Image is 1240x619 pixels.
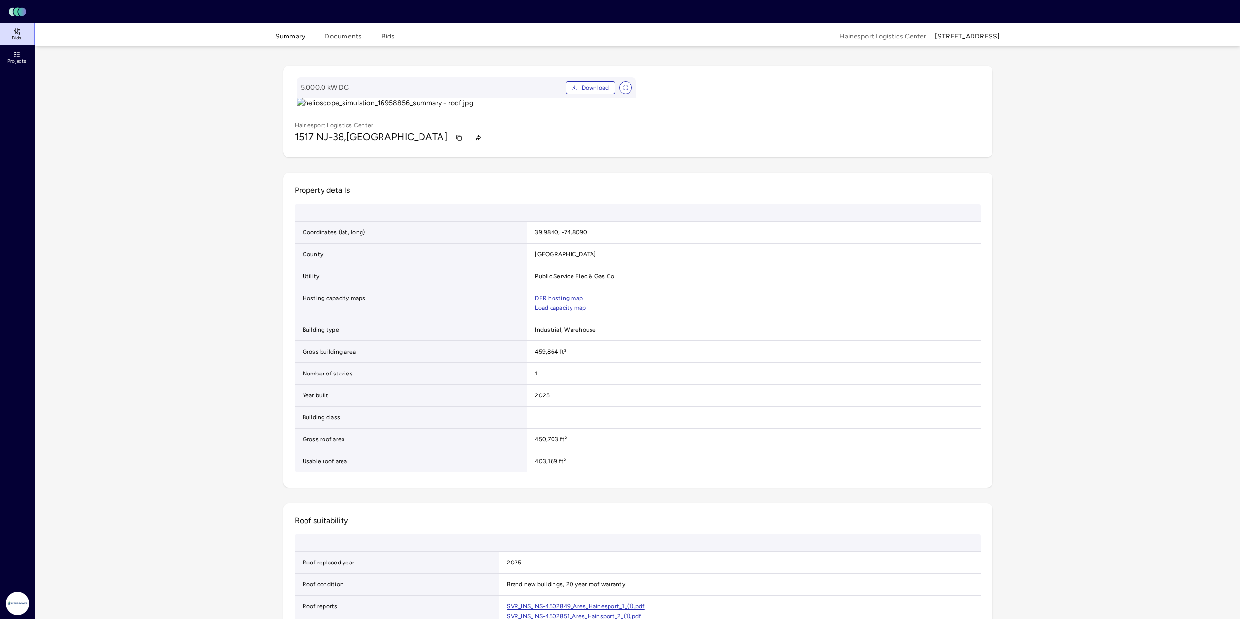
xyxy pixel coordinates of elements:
[12,35,21,41] span: Bids
[295,363,528,385] td: Number of stories
[7,58,26,64] span: Projects
[507,603,644,610] a: SVR_INS_INS-4502849_Ares_Hainesport_1_(1).pdf
[527,222,980,244] td: 39.9840, -74.8090
[527,265,980,287] td: Public Service Elec & Gas Co
[535,303,586,313] a: Load capacity map
[527,341,980,363] td: 459,864 ft²
[295,574,499,596] td: Roof condition
[839,31,927,42] span: Hainesport Logistics Center
[619,81,632,94] button: View full size image
[295,185,981,196] h2: Property details
[275,25,395,46] div: tabs
[346,131,447,143] span: [GEOGRAPHIC_DATA]
[295,450,528,472] td: Usable roof area
[499,552,980,574] td: 2025
[295,385,528,407] td: Year built
[935,31,1000,42] div: [STREET_ADDRESS]
[295,244,528,265] td: County
[295,287,528,319] td: Hosting capacity maps
[527,319,980,341] td: Industrial, Warehouse
[295,265,528,287] td: Utility
[527,429,980,450] td: 450,703 ft²
[295,120,374,130] p: Hainesport Logistics Center
[527,450,980,472] td: 403,169 ft²
[295,131,347,143] span: 1517 NJ-38,
[324,31,362,46] button: Documents
[295,222,528,244] td: Coordinates (lat, long)
[295,407,528,429] td: Building class
[382,31,395,46] button: Bids
[582,83,609,93] span: Download
[295,341,528,363] td: Gross building area
[6,592,29,615] img: Altus Power
[527,363,980,385] td: 1
[297,98,636,109] img: helioscope_simulation_16958856_summary - roof.jpg
[301,82,562,93] span: 5,000.0 kW DC
[527,385,980,407] td: 2025
[275,31,305,46] button: Summary
[527,244,980,265] td: [GEOGRAPHIC_DATA]
[295,429,528,450] td: Gross roof area
[566,81,615,94] button: Download PDF
[535,293,583,303] a: DER hosting map
[295,515,981,526] h2: Roof suitability
[499,574,980,596] td: Brand new buildings, 20 year roof warranty
[295,319,528,341] td: Building type
[295,552,499,574] td: Roof replaced year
